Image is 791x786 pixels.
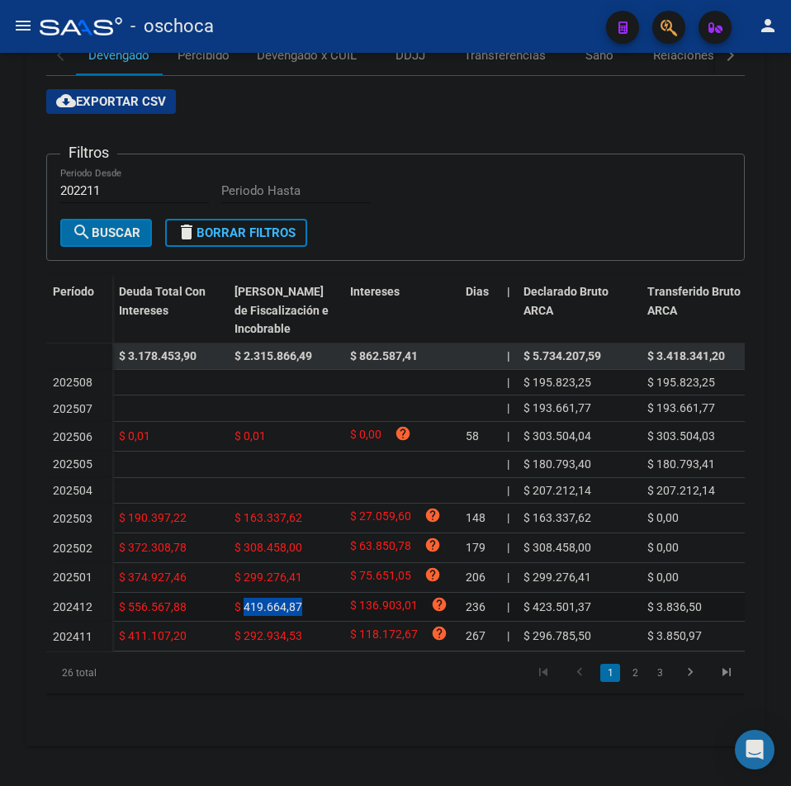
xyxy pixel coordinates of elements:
div: Devengado x CUIL [257,46,357,64]
span: $ 180.793,40 [523,457,591,471]
span: | [507,457,509,471]
div: 26 total [46,652,186,694]
span: | [507,511,509,524]
span: $ 374.927,46 [119,571,187,584]
i: help [431,596,448,613]
div: Transferencias [464,46,546,64]
span: $ 3.850,97 [647,629,702,642]
span: 202506 [53,430,92,443]
datatable-header-cell: Deuda Bruta Neto de Fiscalización e Incobrable [228,274,343,347]
mat-icon: person [758,16,778,36]
div: Relaciones Laborales [653,46,772,64]
span: $ 0,00 [647,541,679,554]
i: help [395,425,411,442]
span: $ 3.178.453,90 [119,349,197,362]
span: | [507,429,509,443]
span: | [507,401,509,414]
span: $ 308.458,00 [234,541,302,554]
span: $ 193.661,77 [647,401,715,414]
span: Período [53,285,94,298]
mat-icon: menu [13,16,33,36]
span: $ 423.501,37 [523,600,591,613]
span: $ 0,01 [234,429,266,443]
span: $ 195.823,25 [647,376,715,389]
span: $ 27.059,60 [350,507,411,529]
span: | [507,484,509,497]
datatable-header-cell: Transferido Bruto ARCA [641,274,765,347]
div: DDJJ [395,46,425,64]
li: page 2 [623,659,647,687]
span: Buscar [72,225,140,240]
a: 2 [625,664,645,682]
span: $ 308.458,00 [523,541,591,554]
span: $ 303.504,04 [523,429,591,443]
datatable-header-cell: Dias [459,274,500,347]
li: page 1 [598,659,623,687]
span: | [507,541,509,554]
span: $ 0,00 [350,425,381,447]
datatable-header-cell: Declarado Bruto ARCA [517,274,641,347]
div: Percibido [178,46,230,64]
span: 148 [466,511,485,524]
span: $ 862.587,41 [350,349,418,362]
span: 202412 [53,600,92,613]
datatable-header-cell: Período [46,274,112,343]
span: | [507,629,509,642]
datatable-header-cell: Deuda Total Con Intereses [112,274,228,347]
span: $ 163.337,62 [234,511,302,524]
span: $ 419.664,87 [234,600,302,613]
span: $ 193.661,77 [523,401,591,414]
span: $ 411.107,20 [119,629,187,642]
button: Exportar CSV [46,89,176,114]
span: 202503 [53,512,92,525]
span: | [507,600,509,613]
span: 202501 [53,571,92,584]
span: $ 296.785,50 [523,629,591,642]
span: Dias [466,285,489,298]
a: 3 [650,664,670,682]
span: $ 299.276,41 [234,571,302,584]
span: $ 207.212,14 [647,484,715,497]
mat-icon: delete [177,222,197,242]
span: $ 163.337,62 [523,511,591,524]
div: Open Intercom Messenger [735,730,774,769]
span: [PERSON_NAME] de Fiscalización e Incobrable [234,285,329,336]
span: 202504 [53,484,92,497]
span: | [507,349,510,362]
span: - oschoca [130,8,214,45]
span: $ 292.934,53 [234,629,302,642]
mat-icon: search [72,222,92,242]
span: $ 118.172,67 [350,625,418,647]
span: 58 [466,429,479,443]
a: go to next page [675,664,706,682]
a: go to first page [528,664,559,682]
span: $ 195.823,25 [523,376,591,389]
span: $ 303.504,03 [647,429,715,443]
span: 179 [466,541,485,554]
span: $ 2.315.866,49 [234,349,312,362]
button: Borrar Filtros [165,219,307,247]
span: $ 556.567,88 [119,600,187,613]
span: $ 0,00 [647,511,679,524]
span: $ 75.651,05 [350,566,411,589]
i: help [424,566,441,583]
span: $ 0,01 [119,429,150,443]
span: 202502 [53,542,92,555]
div: Sano [585,46,613,64]
span: 206 [466,571,485,584]
span: | [507,571,509,584]
span: | [507,285,510,298]
a: go to last page [711,664,742,682]
span: $ 0,00 [647,571,679,584]
span: $ 136.903,01 [350,596,418,618]
a: 1 [600,664,620,682]
span: $ 190.397,22 [119,511,187,524]
span: $ 63.850,78 [350,537,411,559]
span: 202505 [53,457,92,471]
span: Transferido Bruto ARCA [647,285,741,317]
datatable-header-cell: Intereses [343,274,459,347]
span: $ 180.793,41 [647,457,715,471]
span: $ 3.418.341,20 [647,349,725,362]
span: Intereses [350,285,400,298]
button: Buscar [60,219,152,247]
